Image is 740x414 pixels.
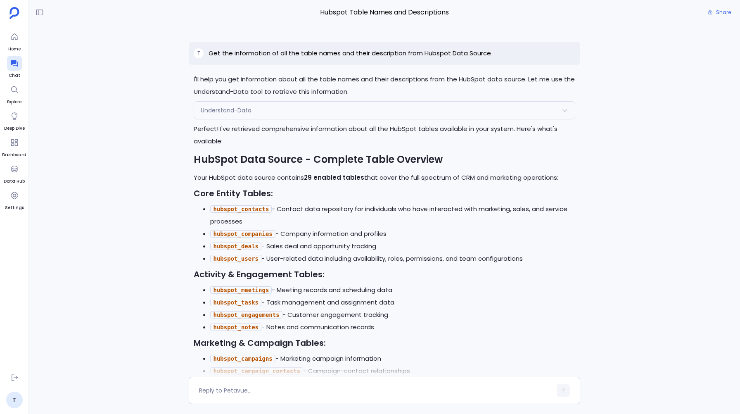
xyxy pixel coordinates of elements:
[4,178,25,185] span: Data Hub
[210,230,275,238] code: hubspot_companies
[210,255,261,262] code: hubspot_users
[189,7,580,18] span: Hubspot Table Names and Descriptions
[703,7,736,18] button: Share
[210,228,575,240] li: - Company information and profiles
[7,46,22,52] span: Home
[209,48,491,58] p: Get the information of all the table names and their description from Hubspot Data Source
[210,240,575,252] li: - Sales deal and opportunity tracking
[210,352,575,365] li: - Marketing campaign information
[4,109,25,132] a: Deep Dive
[194,337,575,349] h3: Marketing & Campaign Tables:
[7,29,22,52] a: Home
[210,355,275,362] code: hubspot_campaigns
[210,205,272,213] code: hubspot_contacts
[194,73,575,98] p: I'll help you get information about all the table names and their descriptions from the HubSpot d...
[210,321,575,333] li: - Notes and communication records
[194,268,575,281] h3: Activity & Engagement Tables:
[5,188,24,211] a: Settings
[210,324,261,331] code: hubspot_notes
[210,286,272,294] code: hubspot_meetings
[210,311,282,319] code: hubspot_engagements
[194,123,575,148] p: Perfect! I've retrieved comprehensive information about all the HubSpot tables available in your ...
[9,7,19,19] img: petavue logo
[4,162,25,185] a: Data Hub
[201,106,251,114] span: Understand-Data
[2,135,26,158] a: Dashboard
[2,152,26,158] span: Dashboard
[5,205,24,211] span: Settings
[194,187,575,200] h3: Core Entity Tables:
[210,296,575,309] li: - Task management and assignment data
[210,309,575,321] li: - Customer engagement tracking
[7,56,22,79] a: Chat
[4,125,25,132] span: Deep Dive
[210,252,575,265] li: - User-related data including availability, roles, permissions, and team configurations
[194,152,575,167] h2: HubSpot Data Source - Complete Table Overview
[210,284,575,296] li: - Meeting records and scheduling data
[304,173,364,182] strong: 29 enabled tables
[194,171,575,184] p: Your HubSpot data source contains that cover the full spectrum of CRM and marketing operations:
[6,392,23,408] a: T
[197,50,200,57] span: T
[7,99,22,105] span: Explore
[210,243,261,250] code: hubspot_deals
[716,9,731,16] span: Share
[7,82,22,105] a: Explore
[7,72,22,79] span: Chat
[210,203,575,228] li: - Contact data repository for individuals who have interacted with marketing, sales, and service ...
[210,299,261,306] code: hubspot_tasks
